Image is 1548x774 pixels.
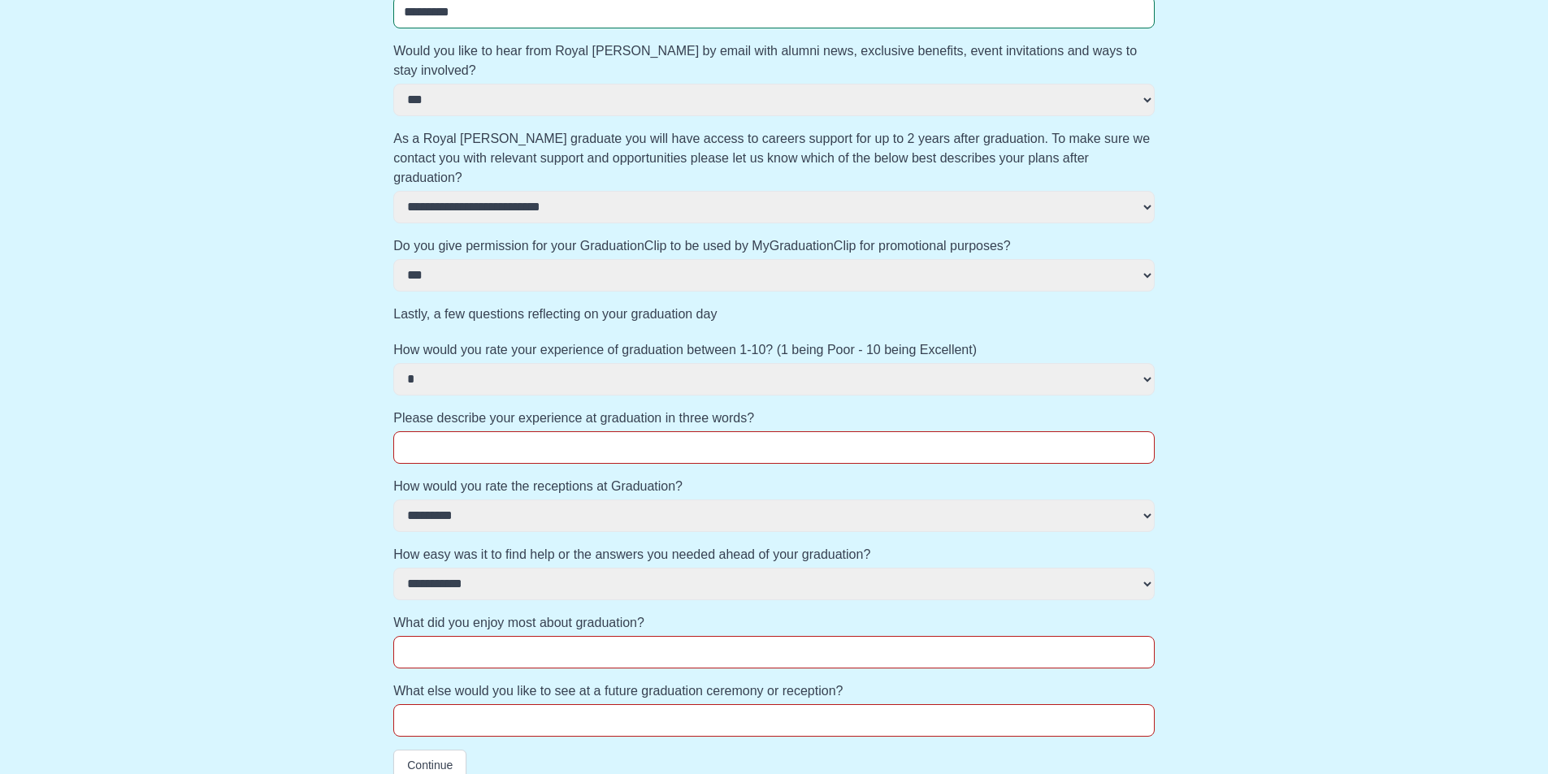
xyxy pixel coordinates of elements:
[393,613,1155,633] label: What did you enjoy most about graduation?
[393,477,1155,496] label: How would you rate the receptions at Graduation?
[393,236,1155,256] label: Do you give permission for your GraduationClip to be used by MyGraduationClip for promotional pur...
[393,681,1155,701] label: What else would you like to see at a future graduation ceremony or reception?
[393,545,1155,564] label: How easy was it to find help or the answers you needed ahead of your graduation?
[393,41,1155,80] label: Would you like to hear from Royal [PERSON_NAME] by email with alumni news, exclusive benefits, ev...
[393,340,1155,360] label: How would you rate your experience of graduation between 1-10? (1 being Poor - 10 being Excellent)
[393,129,1155,188] label: As a Royal [PERSON_NAME] graduate you will have access to careers support for up to 2 years after...
[393,409,1155,428] label: Please describe your experience at graduation in three words?
[393,305,1155,324] label: Lastly, a few questions reflecting on your graduation day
